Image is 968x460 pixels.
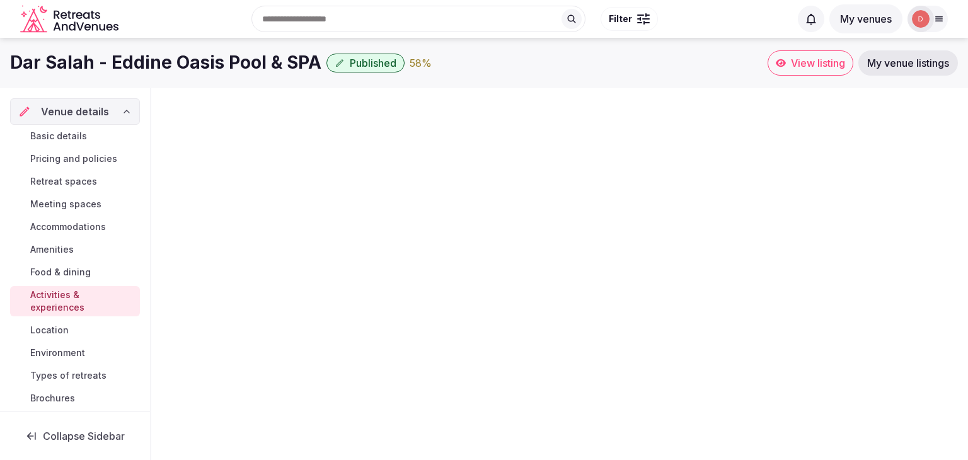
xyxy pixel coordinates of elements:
span: Collapse Sidebar [43,430,125,442]
a: My venues [829,13,902,25]
span: Accommodations [30,221,106,233]
button: Published [326,54,405,72]
span: Environment [30,347,85,359]
span: My venue listings [867,57,949,69]
a: Meeting spaces [10,195,140,213]
img: darsalaheddineoasispoolspa [912,10,930,28]
a: Basic details [10,127,140,145]
span: Retreat spaces [30,175,97,188]
button: Filter [601,7,658,31]
a: Visit the homepage [20,5,121,33]
a: View listing [768,50,853,76]
a: Location [10,321,140,339]
span: Published [350,57,396,69]
button: 58% [410,55,432,71]
span: Brochures [30,392,75,405]
span: Amenities [30,243,74,256]
button: My venues [829,4,902,33]
span: Basic details [30,130,87,142]
span: Activities & experiences [30,289,135,314]
span: Food & dining [30,266,91,279]
button: Collapse Sidebar [10,422,140,450]
a: Accommodations [10,218,140,236]
a: My venue listings [858,50,958,76]
h1: Dar Salah - Eddine Oasis Pool & SPA [10,50,321,75]
a: Pricing and policies [10,150,140,168]
a: Brochures [10,389,140,407]
a: Environment [10,344,140,362]
span: Location [30,324,69,336]
a: Types of retreats [10,367,140,384]
span: Filter [609,13,632,25]
span: View listing [791,57,845,69]
span: Types of retreats [30,369,107,382]
a: Retreat spaces [10,173,140,190]
div: 58 % [410,55,432,71]
svg: Retreats and Venues company logo [20,5,121,33]
span: Pricing and policies [30,152,117,165]
a: Food & dining [10,263,140,281]
a: Amenities [10,241,140,258]
a: Activities & experiences [10,286,140,316]
span: Venue details [41,104,109,119]
span: Meeting spaces [30,198,101,210]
